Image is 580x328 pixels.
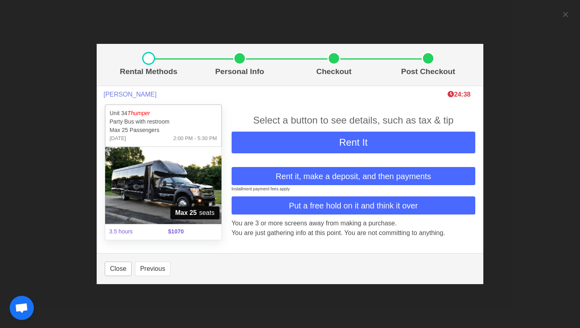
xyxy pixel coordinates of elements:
[135,262,170,276] button: Previous
[10,296,34,320] div: Open chat
[105,262,132,276] button: Close
[104,223,163,241] span: 3.5 hours
[232,186,290,191] small: Installment payment fees apply
[110,109,217,118] p: Unit 34
[104,91,157,98] span: [PERSON_NAME]
[175,208,197,218] strong: Max 25
[110,134,126,142] span: [DATE]
[196,66,284,78] p: Personal Info
[275,170,431,182] span: Rent it, make a deposit, and then payments
[232,219,475,228] p: You are 3 or more screens away from making a purchase.
[289,200,418,212] span: Put a free hold on it and think it over
[108,66,189,78] p: Rental Methods
[232,196,475,215] button: Put a free hold on it and think it over
[384,66,472,78] p: Post Checkout
[447,91,470,98] span: The clock is ticking ⁠— this timer shows how long we'll hold this limo during checkout. If time r...
[110,118,217,126] p: Party Bus with restroom
[447,91,470,98] b: 24:38
[232,228,475,238] p: You are just gathering info at this point. You are not committing to anything.
[232,132,475,153] button: Rent It
[110,126,217,134] p: Max 25 Passengers
[232,167,475,185] button: Rent it, make a deposit, and then payments
[127,110,150,116] em: Thumper
[105,147,222,224] img: 34%2001.jpg
[170,206,220,219] span: seats
[290,66,378,78] p: Checkout
[339,137,368,148] span: Rent It
[173,134,217,142] span: 2:00 PM - 5:30 PM
[232,113,475,128] div: Select a button to see details, such as tax & tip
